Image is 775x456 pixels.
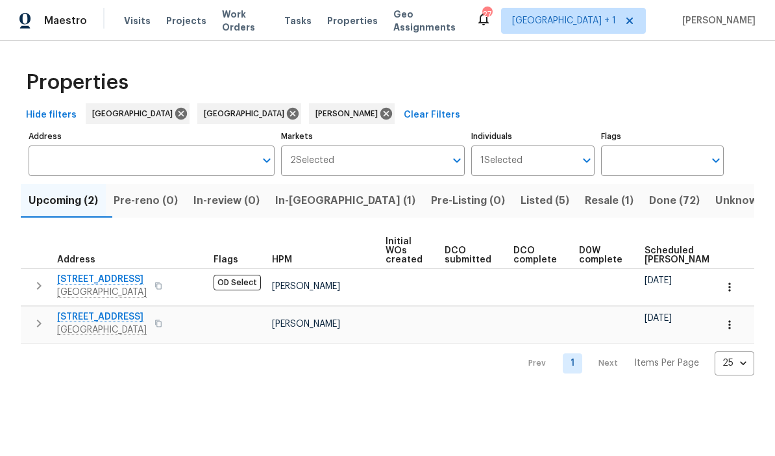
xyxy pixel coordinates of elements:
span: Clear Filters [404,107,460,123]
div: 25 [715,346,754,380]
span: Resale (1) [585,192,634,210]
span: Initial WOs created [386,237,423,264]
span: In-review (0) [193,192,260,210]
span: OD Select [214,275,261,290]
span: Projects [166,14,206,27]
span: [PERSON_NAME] [315,107,383,120]
button: Open [448,151,466,170]
span: DCO complete [513,246,557,264]
button: Open [258,151,276,170]
label: Address [29,133,275,140]
span: [GEOGRAPHIC_DATA] [92,107,178,120]
button: Open [578,151,596,170]
div: [PERSON_NAME] [309,103,395,124]
span: [PERSON_NAME] [272,282,340,291]
div: [GEOGRAPHIC_DATA] [86,103,190,124]
span: Upcoming (2) [29,192,98,210]
span: Visits [124,14,151,27]
span: [DATE] [645,314,672,323]
span: 2 Selected [290,155,334,166]
span: Hide filters [26,107,77,123]
nav: Pagination Navigation [516,351,754,375]
span: Properties [26,76,129,89]
span: Tasks [284,16,312,25]
span: Work Orders [222,8,269,34]
span: [GEOGRAPHIC_DATA] + 1 [512,14,616,27]
span: Pre-reno (0) [114,192,178,210]
label: Individuals [471,133,594,140]
span: HPM [272,255,292,264]
p: Items Per Page [634,357,699,370]
span: Maestro [44,14,87,27]
label: Flags [601,133,724,140]
span: DCO submitted [445,246,491,264]
span: In-[GEOGRAPHIC_DATA] (1) [275,192,415,210]
span: Pre-Listing (0) [431,192,505,210]
span: Listed (5) [521,192,569,210]
label: Markets [281,133,465,140]
button: Open [707,151,725,170]
span: Scheduled [PERSON_NAME] [645,246,718,264]
div: [GEOGRAPHIC_DATA] [197,103,301,124]
span: [DATE] [645,276,672,285]
a: Goto page 1 [563,353,582,374]
button: Clear Filters [399,103,465,127]
div: 27 [482,8,491,21]
span: Done (72) [649,192,700,210]
span: Properties [327,14,378,27]
span: [PERSON_NAME] [677,14,756,27]
span: [GEOGRAPHIC_DATA] [204,107,289,120]
span: Address [57,255,95,264]
span: [PERSON_NAME] [272,320,340,329]
span: Flags [214,255,238,264]
span: 1 Selected [480,155,523,166]
span: D0W complete [579,246,622,264]
span: Geo Assignments [393,8,460,34]
button: Hide filters [21,103,82,127]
